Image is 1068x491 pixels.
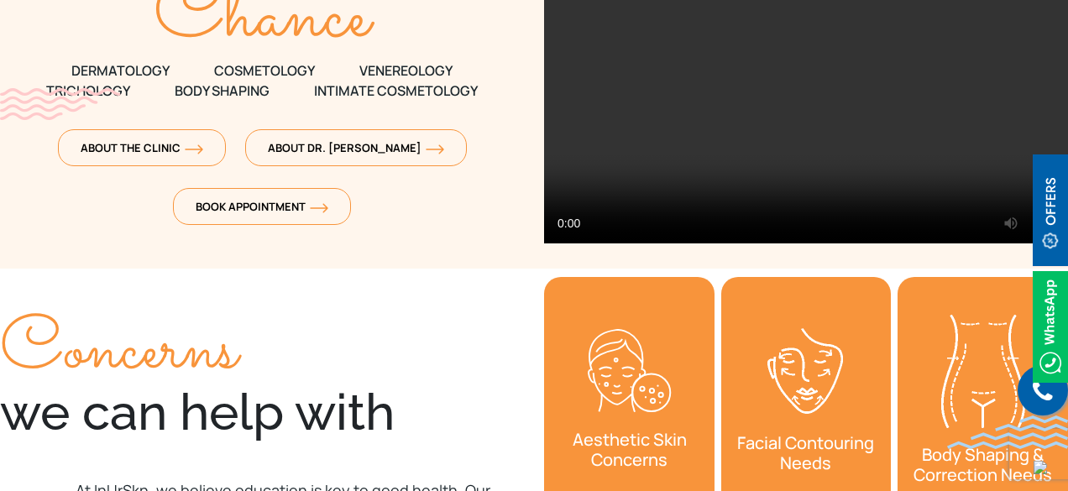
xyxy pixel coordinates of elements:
[359,60,453,81] span: VENEREOLOGY
[426,144,444,154] img: orange-arrow
[941,315,1025,428] img: Body-Shaping-&-Correction-Needs
[1033,271,1068,383] img: Whatsappicon
[1034,461,1047,474] img: up-blue-arrow.svg
[314,81,478,101] span: Intimate Cosmetology
[81,140,203,155] span: About The Clinic
[764,326,848,416] img: Facial Contouring Needs-icon-1
[214,60,315,81] span: COSMETOLOGY
[58,129,226,166] a: About The Clinicorange-arrow
[173,188,351,225] a: Book Appointmentorange-arrow
[947,415,1068,449] img: bluewave
[1033,316,1068,334] a: Whatsappicon
[1033,154,1068,266] img: offerBt
[71,60,170,81] span: DERMATOLOGY
[196,199,328,214] span: Book Appointment
[245,129,467,166] a: About Dr. [PERSON_NAME]orange-arrow
[544,421,715,478] h3: Aesthetic Skin Concerns
[175,81,270,101] span: Body Shaping
[720,425,891,482] h3: Facial Contouring Needs
[588,329,672,414] img: Concerns-icon2
[310,203,328,213] img: orange-arrow
[185,144,203,154] img: orange-arrow
[268,140,444,155] span: About Dr. [PERSON_NAME]
[46,81,130,101] span: TRICHOLOGY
